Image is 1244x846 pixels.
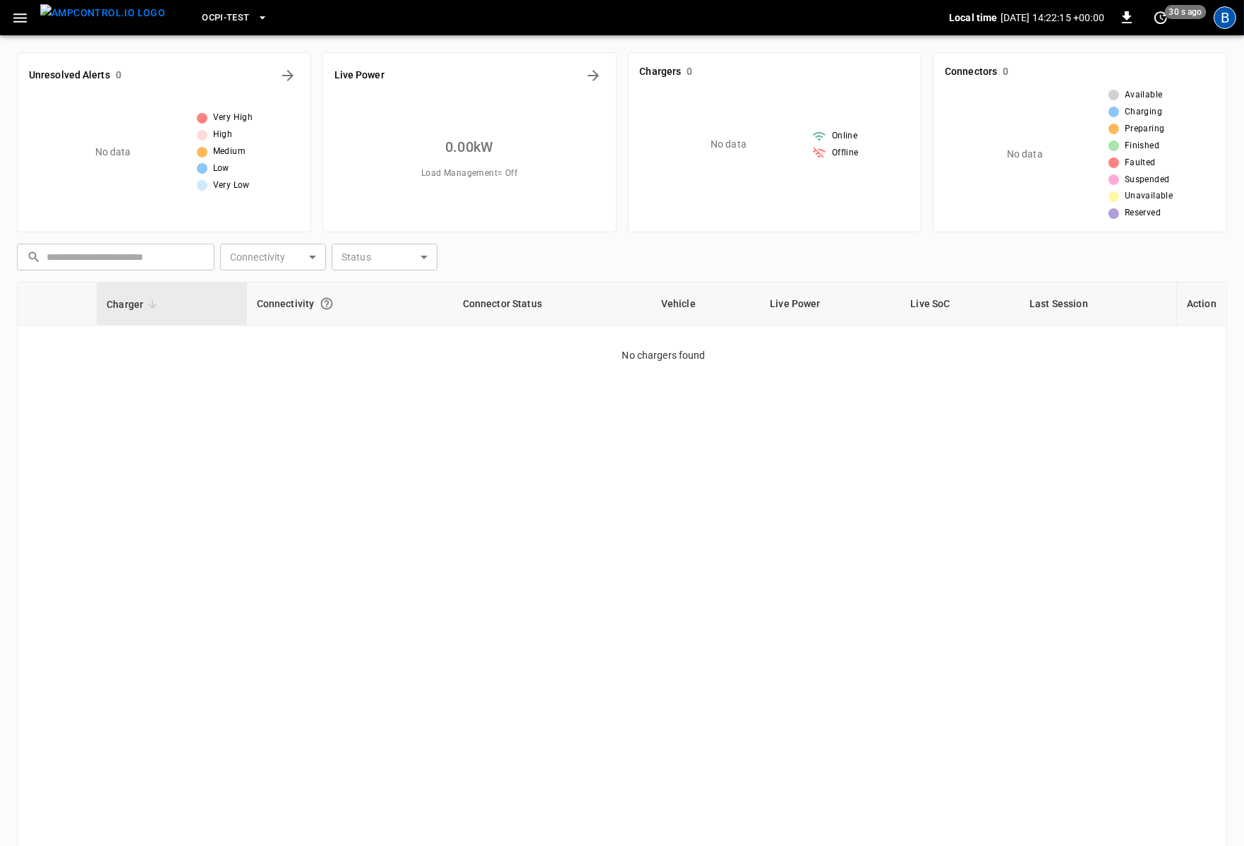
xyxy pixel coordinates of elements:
[1176,282,1226,326] th: Action
[1125,88,1163,102] span: Available
[1007,147,1043,162] p: No data
[1125,139,1159,153] span: Finished
[277,64,299,87] button: All Alerts
[622,326,1227,363] p: No chargers found
[687,64,692,80] h6: 0
[1125,122,1165,136] span: Preparing
[257,291,443,316] div: Connectivity
[832,129,857,143] span: Online
[1125,206,1161,220] span: Reserved
[40,4,165,22] img: ampcontrol.io logo
[640,64,682,80] h6: Chargers
[832,146,859,160] span: Offline
[949,11,998,25] p: Local time
[760,282,900,326] th: Live Power
[1125,156,1156,170] span: Faulted
[453,282,651,326] th: Connector Status
[29,68,110,83] h6: Unresolved Alerts
[1125,173,1170,187] span: Suspended
[1125,189,1173,203] span: Unavailable
[95,145,131,160] p: No data
[1165,5,1207,19] span: 30 s ago
[1020,282,1176,326] th: Last Session
[1001,11,1104,25] p: [DATE] 14:22:15 +00:00
[582,64,605,87] button: Energy Overview
[1125,105,1162,119] span: Charging
[334,68,385,83] h6: Live Power
[1149,6,1172,29] button: set refresh interval
[213,145,246,159] span: Medium
[196,4,273,32] button: OCPI-Test
[711,137,747,152] p: No data
[213,179,250,193] span: Very Low
[945,64,997,80] h6: Connectors
[900,282,1020,326] th: Live SoC
[107,296,162,313] span: Charger
[213,162,229,176] span: Low
[651,282,760,326] th: Vehicle
[202,10,249,26] span: OCPI-Test
[1003,64,1008,80] h6: 0
[445,136,493,158] h6: 0.00 kW
[213,111,253,125] span: Very High
[116,68,121,83] h6: 0
[213,128,233,142] span: High
[1214,6,1236,29] div: profile-icon
[421,167,517,181] span: Load Management = Off
[314,291,339,316] button: Connection between the charger and our software.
